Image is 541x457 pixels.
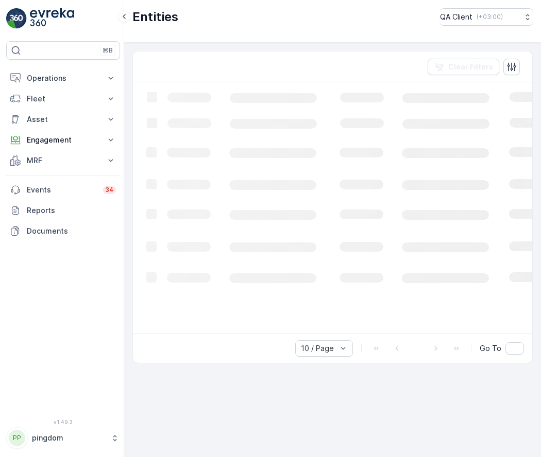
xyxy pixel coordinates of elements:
p: pingdom [32,433,106,443]
p: ( +03:00 ) [477,13,503,21]
p: 34 [105,186,114,194]
p: Fleet [27,94,99,104]
a: Documents [6,221,120,241]
button: Clear Filters [428,59,499,75]
p: ⌘B [103,46,113,55]
span: Go To [480,343,501,354]
p: Asset [27,114,99,125]
p: Operations [27,73,99,83]
button: Engagement [6,130,120,150]
span: v 1.49.3 [6,419,120,425]
p: Documents [27,226,116,236]
button: Operations [6,68,120,89]
button: Asset [6,109,120,130]
p: Clear Filters [448,62,493,72]
p: QA Client [440,12,472,22]
button: QA Client(+03:00) [440,8,533,26]
img: logo_light-DOdMpM7g.png [30,8,74,29]
a: Reports [6,200,120,221]
p: Engagement [27,135,99,145]
div: PP [9,430,25,446]
a: Events34 [6,180,120,200]
p: MRF [27,155,99,166]
button: Fleet [6,89,120,109]
p: Reports [27,205,116,216]
p: Entities [132,9,178,25]
button: PPpingdom [6,427,120,449]
button: MRF [6,150,120,171]
img: logo [6,8,27,29]
p: Events [27,185,97,195]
